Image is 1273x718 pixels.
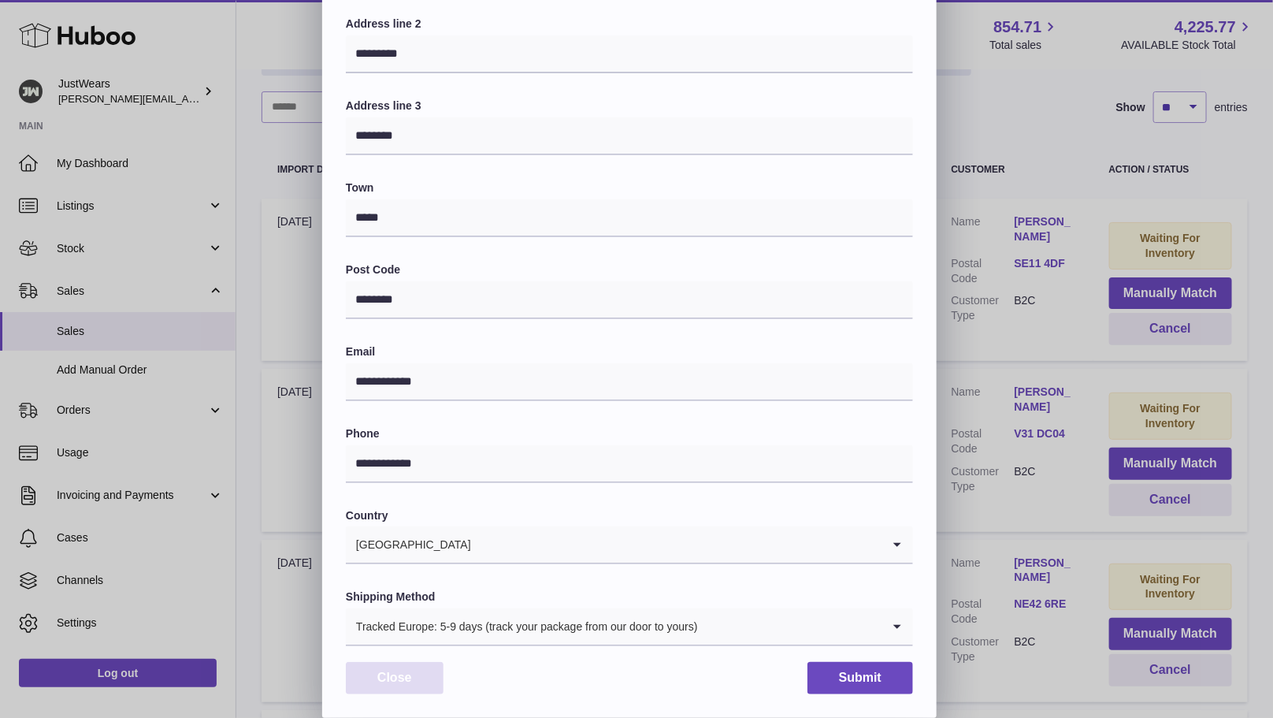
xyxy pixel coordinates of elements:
[346,662,444,694] button: Close
[346,590,913,605] label: Shipping Method
[346,608,913,646] div: Search for option
[346,608,699,645] span: Tracked Europe: 5-9 days (track your package from our door to yours)
[346,262,913,277] label: Post Code
[346,426,913,441] label: Phone
[346,526,913,564] div: Search for option
[346,180,913,195] label: Town
[346,99,913,113] label: Address line 3
[472,526,881,563] input: Search for option
[699,608,881,645] input: Search for option
[346,344,913,359] label: Email
[346,17,913,32] label: Address line 2
[346,508,913,523] label: Country
[346,526,472,563] span: [GEOGRAPHIC_DATA]
[807,662,913,694] button: Submit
